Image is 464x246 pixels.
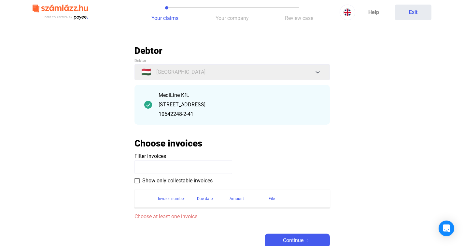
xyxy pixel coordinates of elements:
button: 🇭🇺[GEOGRAPHIC_DATA] [134,64,330,80]
h2: Debtor [134,45,330,56]
span: Debtor [134,58,146,63]
img: arrow-right-white [303,239,311,242]
h2: Choose invoices [134,138,202,149]
div: [STREET_ADDRESS] [159,101,320,109]
span: Continue [283,237,303,244]
div: Due date [197,195,230,203]
a: Help [355,5,392,20]
button: EN [340,5,355,20]
div: Amount [230,195,244,203]
img: checkmark-darker-green-circle [144,101,152,109]
button: Exit [395,5,431,20]
span: Show only collectable invoices [142,177,213,185]
div: MediLine Kft. [159,91,320,99]
span: Your company [216,15,249,21]
div: Invoice number [158,195,197,203]
span: 🇭🇺 [141,68,151,76]
img: szamlazzhu-logo [33,2,88,23]
div: Due date [197,195,213,203]
div: Open Intercom Messenger [439,221,454,236]
span: Review case [285,15,313,21]
div: Amount [230,195,269,203]
span: Filter invoices [134,153,166,159]
span: [GEOGRAPHIC_DATA] [156,68,205,76]
div: File [269,195,275,203]
div: Invoice number [158,195,185,203]
div: 10542248-2-41 [159,110,320,118]
img: EN [344,8,351,16]
span: Your claims [151,15,178,21]
div: File [269,195,322,203]
span: Choose at least one invoice. [134,213,330,221]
